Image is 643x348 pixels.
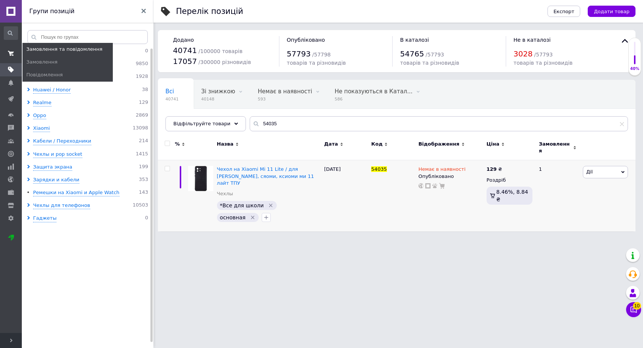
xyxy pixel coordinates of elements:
[33,151,82,158] div: Чехлы и pop socket
[27,30,148,44] input: Пошук по групах
[188,166,213,191] img: Чехол на Xiaomi Mi 11 Lite / для Ксяоми, сяоми, ксиоми ми 11 лайт ТПУ
[327,80,428,109] div: Не показуються в Каталозі ProSale, Не показуються в Каталозі ProSale
[487,166,497,172] b: 129
[33,112,46,119] div: Oppo
[419,141,460,147] span: Відображення
[33,99,52,106] div: Realme
[173,57,197,66] span: 17057
[33,176,79,184] div: Зарядки и кабели
[586,169,593,175] span: Дії
[626,302,641,317] button: Чат з покупцем10
[258,88,312,95] span: Немає в наявності
[23,68,113,81] a: Повідомлення
[419,173,483,180] div: Опубліковано
[487,166,502,173] div: ₴
[287,49,311,58] span: 57793
[33,202,90,209] div: Чехлы для телефонов
[139,138,148,145] span: 214
[33,125,50,132] div: Xiaomi
[487,141,499,147] span: Ціна
[400,37,429,43] span: В каталозі
[176,8,243,15] div: Перелік позицій
[539,141,571,154] span: Замовлення
[487,177,532,184] div: Роздріб
[220,214,246,220] span: основная
[217,141,234,147] span: Назва
[588,6,635,17] button: Додати товар
[26,59,58,65] span: Замовлення
[139,164,148,171] span: 199
[514,60,573,66] span: товарів та різновидів
[534,160,581,231] div: 1
[201,96,235,102] span: 40148
[139,189,148,196] span: 143
[268,202,274,208] svg: Видалити мітку
[629,66,641,71] div: 40%
[142,87,148,94] span: 38
[400,60,459,66] span: товарів та різновидів
[199,59,251,65] span: / 300000 різновидів
[33,164,72,171] div: Защита экрана
[426,52,444,58] span: / 57793
[258,96,312,102] span: 593
[322,160,369,231] div: [DATE]
[165,117,205,123] span: Опубліковані
[514,49,533,58] span: 3028
[335,88,412,95] span: Не показуються в Катал...
[173,46,197,55] span: 40741
[554,9,575,14] span: Експорт
[133,125,148,132] span: 13098
[145,215,148,222] span: 0
[534,52,553,58] span: / 57793
[165,88,174,95] span: Всі
[139,176,148,184] span: 353
[139,99,148,106] span: 129
[33,138,91,145] div: Кабели / Переходники
[33,87,71,94] div: Huawei / Honor
[201,88,235,95] span: Зі знижкою
[217,166,314,185] a: Чехол на Xiaomi Mi 11 Lite / для [PERSON_NAME], сяоми, ксиоми ми 11 лайт ТПУ
[145,48,148,55] span: 0
[371,141,382,147] span: Код
[133,202,148,209] span: 10503
[220,202,264,208] span: *Все для школи
[175,141,180,147] span: %
[514,37,551,43] span: Не в каталозі
[250,116,628,131] input: Пошук по назві позиції, артикулу і пошуковим запитам
[496,189,528,202] span: 8.46%, 8.84 ₴
[217,190,233,197] a: Чехлы
[419,166,466,174] span: Немає в наявності
[173,121,231,126] span: Відфільтруйте товари
[33,189,120,196] div: Ремешки на Xiaomi и Apple Watch
[136,112,148,119] span: 2869
[371,166,387,172] span: 54035
[136,73,148,81] span: 1928
[335,96,412,102] span: 586
[23,56,113,68] a: Замовлення
[312,52,331,58] span: / 57798
[199,48,243,54] span: / 100000 товарів
[165,96,179,102] span: 40741
[136,151,148,158] span: 1415
[287,60,346,66] span: товарів та різновидів
[547,6,581,17] button: Експорт
[26,71,63,78] span: Повідомлення
[173,37,194,43] span: Додано
[26,46,102,53] span: Замовлення та повідомлення
[287,37,325,43] span: Опубліковано
[633,302,641,310] span: 10
[250,214,256,220] svg: Видалити мітку
[400,49,424,58] span: 54765
[594,9,629,14] span: Додати товар
[324,141,338,147] span: Дата
[33,215,56,222] div: Гаджеты
[136,61,148,68] span: 9850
